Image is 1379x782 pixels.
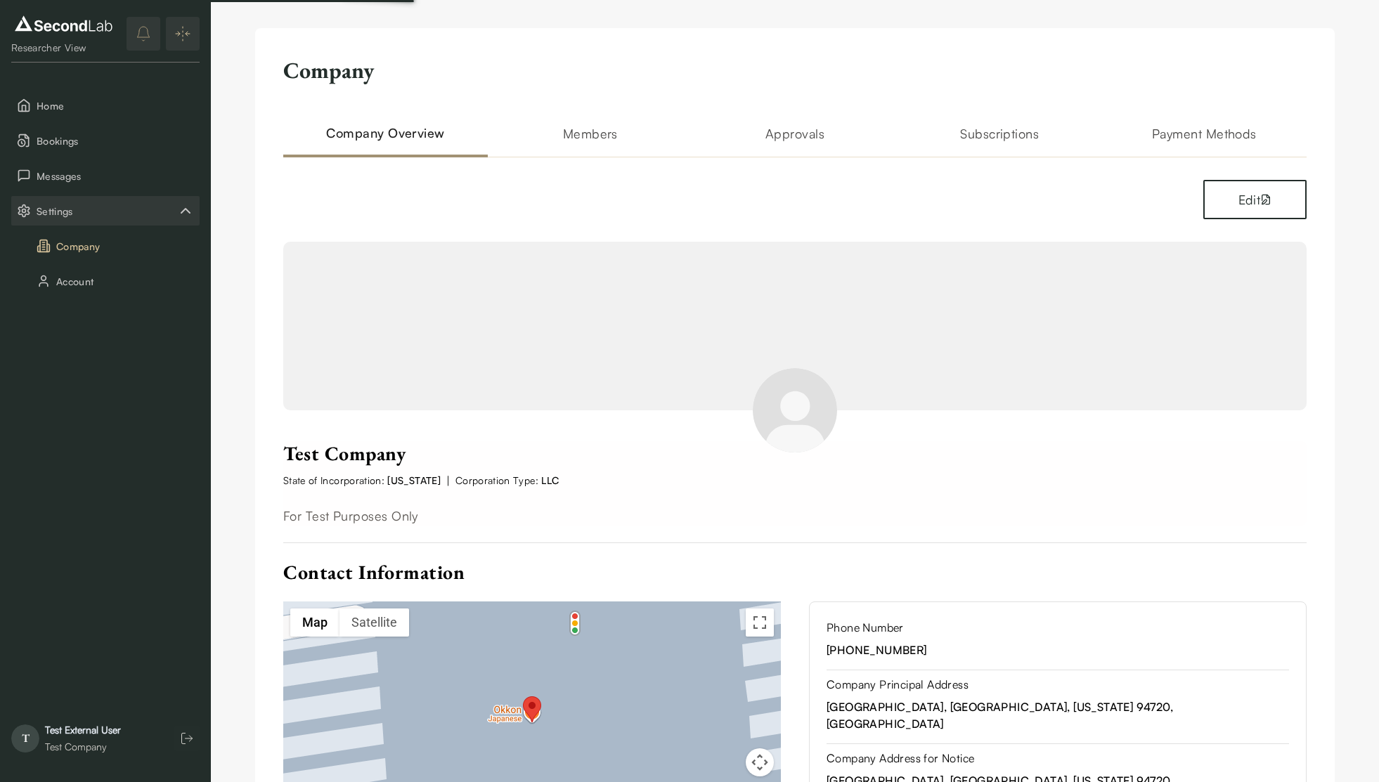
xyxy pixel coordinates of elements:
[827,619,1289,636] span: Phone Number
[45,723,121,737] div: Test External User
[455,473,559,488] span: Corporation Type:
[488,124,692,157] h2: Members
[37,98,194,113] span: Home
[283,560,1307,585] div: Contact Information
[1203,180,1307,219] button: Edit
[1102,124,1307,157] h2: Payment Methods
[11,41,116,55] div: Researcher View
[827,676,1289,693] span: Company Principal Address
[827,641,1289,658] span: [PHONE_NUMBER]
[11,196,200,226] div: Settings sub items
[746,748,774,776] button: Map camera controls
[37,169,194,183] span: Messages
[827,750,1289,767] span: Company Address for Notice
[283,124,488,157] h2: Company Overview
[283,441,406,466] span: Test Company
[11,266,200,296] button: Account
[387,474,441,486] span: [US_STATE]
[37,204,177,219] span: Settings
[11,231,200,261] button: Company
[166,17,200,51] button: Expand/Collapse sidebar
[11,161,200,190] button: Messages
[11,13,116,35] img: logo
[283,472,1307,489] div: |
[37,133,194,148] span: Bookings
[283,506,1307,526] p: For Test Purposes Only
[746,608,774,637] button: Toggle fullscreen view
[541,474,559,486] span: LLC
[174,726,200,751] button: Log out
[11,91,200,120] button: Home
[753,368,837,452] img: Test Company
[827,698,1289,732] span: [GEOGRAPHIC_DATA], [GEOGRAPHIC_DATA], [US_STATE] 94720 , [GEOGRAPHIC_DATA]
[283,473,441,488] span: State of Incorporation:
[283,56,374,84] h2: Company
[45,740,121,754] div: Test Company
[11,196,200,226] button: Settings
[11,724,39,752] span: T
[290,608,339,637] button: Show street map
[692,124,897,157] h2: Approvals
[127,17,160,51] button: notifications
[339,608,409,637] button: Show satellite imagery
[11,126,200,155] button: Bookings
[898,124,1102,157] h2: Subscriptions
